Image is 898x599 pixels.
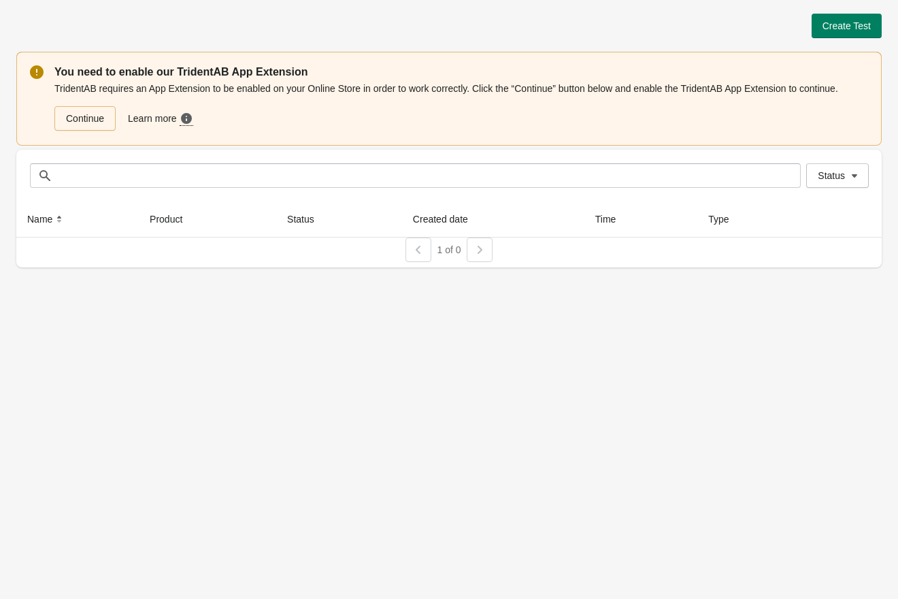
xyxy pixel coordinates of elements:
a: Learn more [122,106,201,131]
button: Name [22,207,71,231]
button: Type [703,207,748,231]
span: Create Test [822,20,871,31]
button: Status [806,163,869,188]
span: 1 of 0 [437,244,461,255]
div: TridentAB requires an App Extension to be enabled on your Online Store in order to work correctly... [54,80,868,132]
button: Status [282,207,333,231]
span: Status [818,170,845,181]
button: Product [144,207,201,231]
button: Created date [408,207,487,231]
p: You need to enable our TridentAB App Extension [54,64,868,80]
span: Learn more [128,112,180,126]
a: Continue [54,106,116,131]
button: Time [590,207,635,231]
button: Create Test [812,14,882,38]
